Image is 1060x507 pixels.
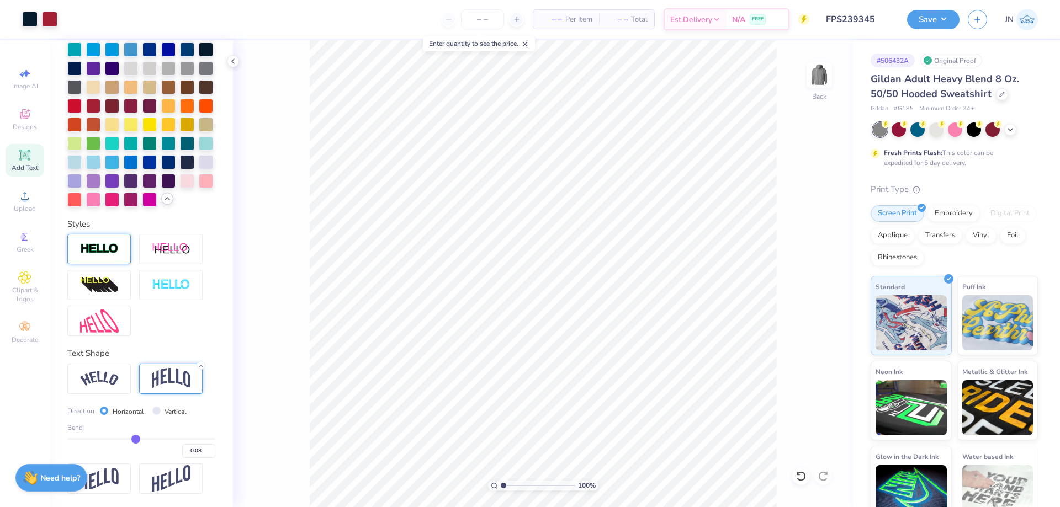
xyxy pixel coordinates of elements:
[12,163,38,172] span: Add Text
[606,14,628,25] span: – –
[67,423,83,433] span: Bend
[871,183,1038,196] div: Print Type
[565,14,592,25] span: Per Item
[1032,61,1040,74] button: close
[80,309,119,333] img: Free Distort
[876,380,947,435] img: Neon Ink
[14,204,36,213] span: Upload
[113,407,144,417] label: Horizontal
[67,218,215,231] div: Styles
[80,276,119,294] img: 3d Illusion
[966,227,997,244] div: Vinyl
[928,205,980,222] div: Embroidery
[876,366,903,377] span: Neon Ink
[13,122,37,131] span: Designs
[152,279,190,291] img: Negative Space
[962,281,985,292] span: Puff Ink
[876,451,939,462] span: Glow in the Dark Ink
[540,14,562,25] span: – –
[80,468,119,489] img: Flag
[871,227,915,244] div: Applique
[6,286,44,303] span: Clipart & logos
[871,249,924,266] div: Rhinestones
[40,473,80,483] strong: Need help?
[67,406,94,416] span: Direction
[423,36,535,51] div: Enter quantity to see the price.
[12,335,38,344] span: Decorate
[631,14,648,25] span: Total
[871,104,888,114] span: Gildan
[670,14,712,25] span: Est. Delivery
[461,9,504,29] input: – –
[732,14,745,25] span: N/A
[983,205,1037,222] div: Digital Print
[152,242,190,256] img: Shadow
[871,205,924,222] div: Screen Print
[165,407,187,417] label: Vertical
[12,82,38,90] span: Image AI
[1000,227,1026,244] div: Foil
[962,451,1013,462] span: Water based Ink
[962,295,1033,350] img: Puff Ink
[962,366,1027,377] span: Metallic & Glitter Ink
[17,245,34,254] span: Greek
[818,8,899,30] input: Untitled Design
[752,15,764,23] span: FREE
[80,371,119,386] img: Arc
[962,380,1033,435] img: Metallic & Glitter Ink
[894,104,914,114] span: # G185
[812,92,826,102] div: Back
[578,481,596,490] span: 100 %
[80,243,119,255] img: Stroke
[152,368,190,389] img: Arch
[808,64,830,86] img: Back
[876,295,947,350] img: Standard
[876,281,905,292] span: Standard
[889,61,1032,74] div: Design Saved
[67,347,215,360] div: Text Shape
[918,227,962,244] div: Transfers
[884,148,942,157] strong: Fresh Prints Flash:
[152,465,190,492] img: Rise
[884,148,1020,168] div: This color can be expedited for 5 day delivery.
[919,104,974,114] span: Minimum Order: 24 +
